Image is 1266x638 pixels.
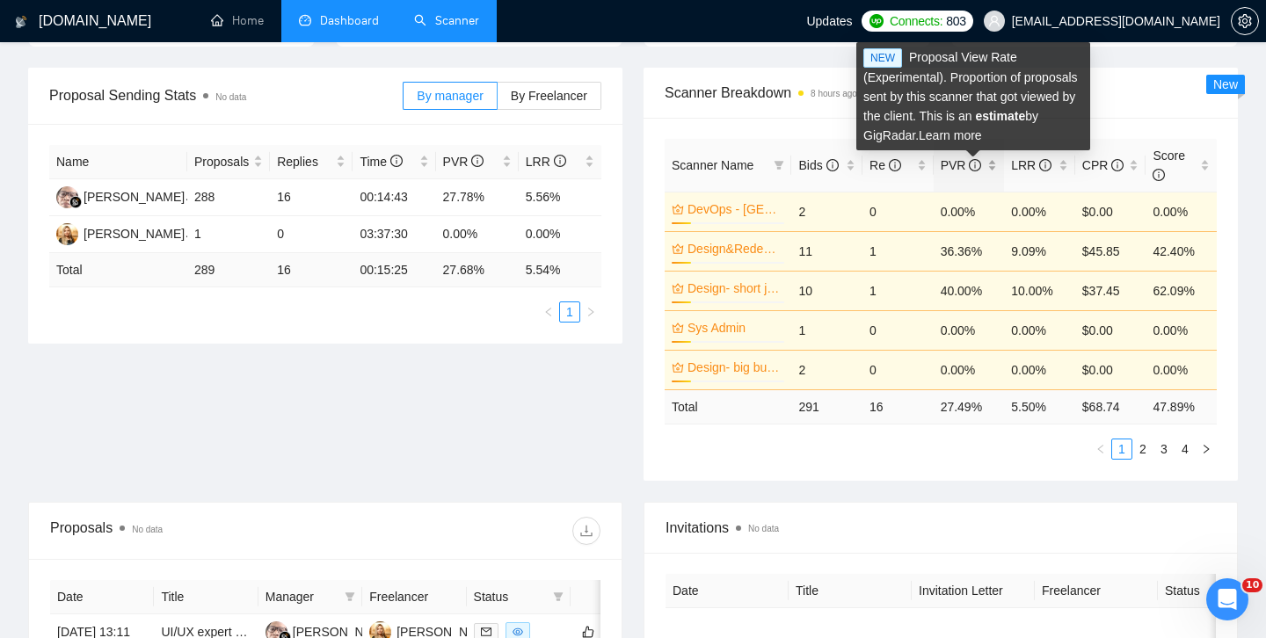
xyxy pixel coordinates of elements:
[791,192,862,231] td: 2
[49,253,187,287] td: Total
[1146,350,1217,389] td: 0.00%
[345,591,355,602] span: filter
[211,13,264,28] a: homeHome
[1075,192,1146,231] td: $0.00
[1213,77,1238,91] span: New
[862,231,934,271] td: 1
[270,216,353,253] td: 0
[1146,192,1217,231] td: 0.00%
[1011,158,1051,172] span: LRR
[806,14,852,28] span: Updates
[572,517,600,545] button: download
[946,11,965,31] span: 803
[277,152,332,171] span: Replies
[519,179,601,216] td: 5.56%
[1146,271,1217,310] td: 62.09%
[863,48,902,68] span: NEW
[187,145,270,179] th: Proposals
[270,179,353,216] td: 16
[811,89,857,98] time: 8 hours ago
[869,158,901,172] span: Re
[889,159,901,171] span: info-circle
[1112,439,1131,459] a: 1
[791,271,862,310] td: 10
[270,145,353,179] th: Replies
[538,301,559,323] li: Previous Page
[1146,310,1217,350] td: 0.00%
[672,322,684,334] span: crown
[84,187,185,207] div: [PERSON_NAME]
[353,216,435,253] td: 03:37:30
[1111,159,1124,171] span: info-circle
[580,301,601,323] li: Next Page
[369,624,498,638] a: VP[PERSON_NAME]
[748,524,779,533] span: No data
[774,160,784,170] span: filter
[187,253,270,287] td: 289
[672,158,753,172] span: Scanner Name
[266,587,338,606] span: Manager
[519,253,601,287] td: 5.54 %
[573,524,600,538] span: download
[56,186,78,208] img: HH
[975,109,1025,123] b: estimate
[1153,439,1175,460] li: 3
[511,89,587,103] span: By Freelancer
[665,389,791,424] td: Total
[934,350,1005,389] td: 0.00%
[934,310,1005,350] td: 0.00%
[390,155,403,167] span: info-circle
[474,587,546,606] span: Status
[969,159,981,171] span: info-circle
[543,307,554,317] span: left
[554,155,566,167] span: info-circle
[1004,192,1075,231] td: 0.00%
[912,574,1035,608] th: Invitation Letter
[187,216,270,253] td: 1
[266,624,394,638] a: HH[PERSON_NAME]
[436,216,519,253] td: 0.00%
[1146,231,1217,271] td: 42.40%
[1039,159,1051,171] span: info-circle
[194,152,250,171] span: Proposals
[84,224,185,243] div: [PERSON_NAME]
[50,517,325,545] div: Proposals
[353,253,435,287] td: 00:15:25
[688,239,781,258] a: Design&Redesign (without budget)
[869,14,884,28] img: upwork-logo.png
[1075,271,1146,310] td: $37.45
[798,158,838,172] span: Bids
[934,231,1005,271] td: 36.36%
[1196,439,1217,460] li: Next Page
[1004,271,1075,310] td: 10.00%
[215,92,246,102] span: No data
[481,627,491,637] span: mail
[549,584,567,610] span: filter
[862,389,934,424] td: 16
[862,271,934,310] td: 1
[538,301,559,323] button: left
[362,580,466,614] th: Freelancer
[258,580,362,614] th: Manager
[1090,439,1111,460] button: left
[353,179,435,216] td: 00:14:43
[436,253,519,287] td: 27.68 %
[1075,231,1146,271] td: $45.85
[1075,350,1146,389] td: $0.00
[890,11,942,31] span: Connects:
[443,155,484,169] span: PVR
[15,8,27,36] img: logo
[919,128,982,142] a: Learn more
[665,82,1217,104] span: Scanner Breakdown
[154,580,258,614] th: Title
[1004,231,1075,271] td: 9.09%
[1132,439,1153,460] li: 2
[56,223,78,245] img: VP
[519,216,601,253] td: 0.00%
[666,517,1216,539] span: Invitations
[1004,389,1075,424] td: 5.50 %
[826,159,839,171] span: info-circle
[688,318,781,337] a: Sys Admin
[580,301,601,323] button: right
[1175,439,1195,459] a: 4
